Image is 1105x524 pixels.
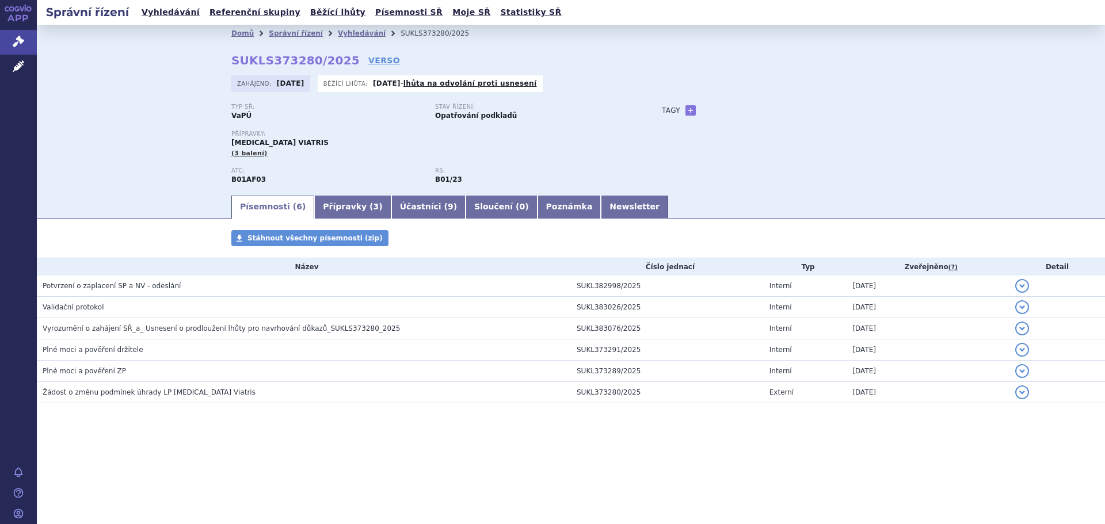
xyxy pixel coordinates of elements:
[1015,300,1029,314] button: detail
[571,339,764,361] td: SUKL373291/2025
[247,234,383,242] span: Stáhnout všechny písemnosti (zip)
[847,318,1009,339] td: [DATE]
[1015,322,1029,335] button: detail
[231,131,639,137] p: Přípravky:
[231,53,360,67] strong: SUKLS373280/2025
[538,196,601,219] a: Poznámka
[1015,385,1029,399] button: detail
[43,346,143,354] span: Plné moci a pověření držitele
[237,79,273,88] span: Zahájeno:
[847,258,1009,276] th: Zveřejněno
[37,4,138,20] h2: Správní řízení
[368,55,400,66] a: VERSO
[847,361,1009,382] td: [DATE]
[43,324,400,332] span: Vyrozumění o zahájení SŘ_a_ Usnesení o prodloužení lhůty pro navrhování důkazů_SUKLS373280_2025
[435,175,462,183] strong: gatrany a xabany vyšší síly
[948,263,958,271] abbr: (?)
[497,5,565,20] a: Statistiky SŘ
[769,388,794,396] span: Externí
[685,105,696,116] a: +
[1015,279,1029,293] button: detail
[231,29,254,37] a: Domů
[231,175,266,183] strong: EDOXABAN
[373,79,401,87] strong: [DATE]
[269,29,323,37] a: Správní řízení
[847,339,1009,361] td: [DATE]
[373,79,537,88] p: -
[314,196,391,219] a: Přípravky (3)
[1009,258,1105,276] th: Detail
[138,5,203,20] a: Vyhledávání
[231,150,268,157] span: (3 balení)
[43,367,126,375] span: Plné moci a pověření ZP
[519,202,525,211] span: 0
[1015,343,1029,357] button: detail
[372,5,446,20] a: Písemnosti SŘ
[231,196,314,219] a: Písemnosti (6)
[769,282,792,290] span: Interní
[571,276,764,297] td: SUKL382998/2025
[231,112,252,120] strong: VaPÚ
[448,202,454,211] span: 9
[571,382,764,403] td: SUKL373280/2025
[43,303,104,311] span: Validační protokol
[847,276,1009,297] td: [DATE]
[449,5,494,20] a: Moje SŘ
[37,258,571,276] th: Název
[231,167,424,174] p: ATC:
[231,139,329,147] span: [MEDICAL_DATA] VIATRIS
[307,5,369,20] a: Běžící lhůty
[231,230,388,246] a: Stáhnout všechny písemnosti (zip)
[571,361,764,382] td: SUKL373289/2025
[847,382,1009,403] td: [DATE]
[435,112,517,120] strong: Opatřování podkladů
[769,367,792,375] span: Interní
[296,202,302,211] span: 6
[769,303,792,311] span: Interní
[323,79,370,88] span: Běžící lhůta:
[1015,364,1029,378] button: detail
[391,196,466,219] a: Účastníci (9)
[374,202,379,211] span: 3
[43,388,256,396] span: Žádost o změnu podmínek úhrady LP Edoxaban Viatris
[43,282,181,290] span: Potvrzení o zaplacení SP a NV - odeslání
[571,297,764,318] td: SUKL383026/2025
[847,297,1009,318] td: [DATE]
[571,318,764,339] td: SUKL383076/2025
[338,29,386,37] a: Vyhledávání
[601,196,668,219] a: Newsletter
[435,167,627,174] p: RS:
[764,258,847,276] th: Typ
[466,196,537,219] a: Sloučení (0)
[277,79,304,87] strong: [DATE]
[662,104,680,117] h3: Tagy
[435,104,627,110] p: Stav řízení:
[206,5,304,20] a: Referenční skupiny
[571,258,764,276] th: Číslo jednací
[231,104,424,110] p: Typ SŘ:
[769,346,792,354] span: Interní
[403,79,537,87] a: lhůta na odvolání proti usnesení
[769,324,792,332] span: Interní
[401,25,484,42] li: SUKLS373280/2025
